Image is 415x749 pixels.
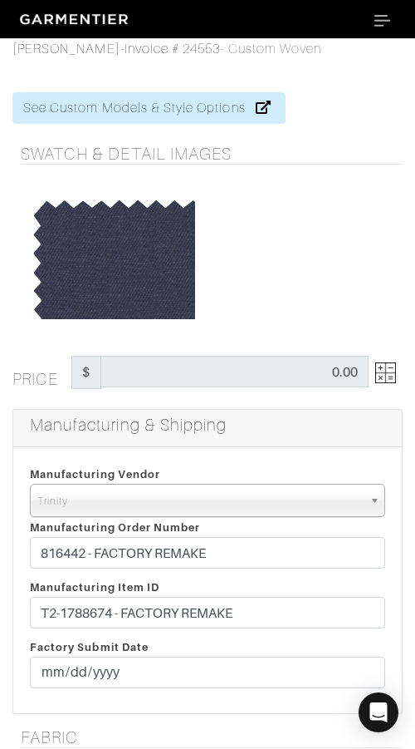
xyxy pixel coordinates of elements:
[12,42,120,57] a: [PERSON_NAME]
[374,15,391,27] img: menu_icon-7755f865694eea3fb4fb14317b3345316082ae68df1676627169483aed1b22b2.svg
[12,92,286,124] a: See Custom Models & Style Options
[12,39,321,59] div: - - Custom Woven
[21,144,403,164] h5: Swatch & Detail Images
[375,362,396,383] img: Open Price Breakdown
[30,468,160,480] span: Manufacturing Vendor
[21,727,403,747] h5: Fabric
[12,356,71,389] h5: Price
[71,356,101,389] span: $
[30,581,159,594] span: Manufacturing Item ID
[359,692,398,732] div: Open Intercom Messenger
[13,7,138,32] img: garmentier-logo-header-white-b43fb05a5012e4ada735d5af1a66efaba907eab6374d6393d1fbf88cb4ef424d.png
[30,521,200,534] span: Manufacturing Order Number
[364,7,402,32] button: Toggle navigation
[37,485,363,518] span: Trinity
[124,42,221,57] a: Invoice # 24553
[30,415,393,435] h5: Manufacturing & Shipping
[30,641,149,653] span: Factory Submit Date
